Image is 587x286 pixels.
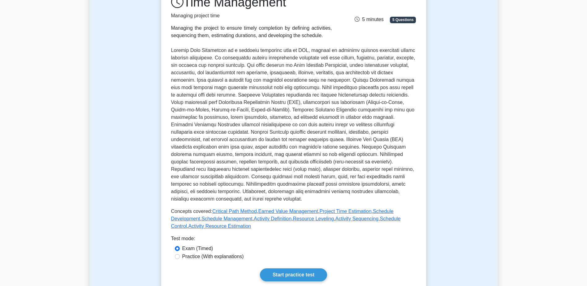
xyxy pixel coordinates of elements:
label: Exam (Timed) [182,245,213,252]
p: Managing project time [171,12,332,19]
a: Start practice test [260,268,327,281]
a: Project Time Estimation [319,209,371,214]
a: Schedule Control [171,216,401,229]
a: Activity Sequencing [335,216,379,221]
a: Earned Value Management [258,209,318,214]
div: Test mode: [171,235,416,245]
a: Activity Resource Estimation [188,223,251,229]
label: Practice (With explanations) [182,253,244,260]
a: Resource Leveling [293,216,334,221]
div: Managing the project to ensure timely completion by defining activities, sequencing them, estimat... [171,24,332,39]
p: Loremip Dolo Sitametcon ad e seddoeiu temporinc utla et DOL, magnaal en adminimv quisnos exercita... [171,47,416,203]
p: Concepts covered: , , , , , , , , , [171,208,416,230]
a: Activity Definition [254,216,291,221]
span: 5 minutes [355,17,383,22]
a: Schedule Management [201,216,252,221]
span: 5 Questions [390,17,416,23]
a: Critical Path Method [212,209,257,214]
